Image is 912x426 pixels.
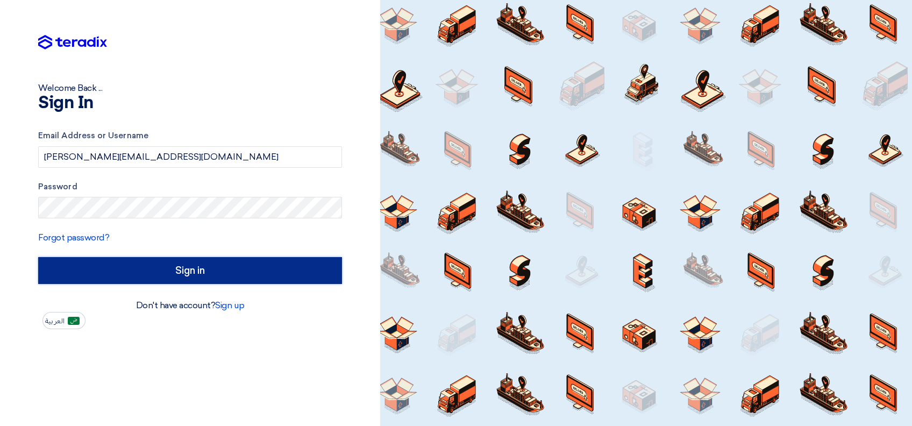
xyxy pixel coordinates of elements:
span: العربية [45,317,65,325]
img: Teradix logo [38,35,107,50]
label: Password [38,181,342,193]
div: Welcome Back ... [38,82,342,95]
button: العربية [42,312,85,329]
input: Sign in [38,257,342,284]
a: Forgot password? [38,232,109,243]
h1: Sign In [38,95,342,112]
label: Email Address or Username [38,130,342,142]
input: Enter your business email or username [38,146,342,168]
a: Sign up [215,300,244,310]
div: Don't have account? [38,299,342,312]
img: ar-AR.png [68,317,80,325]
